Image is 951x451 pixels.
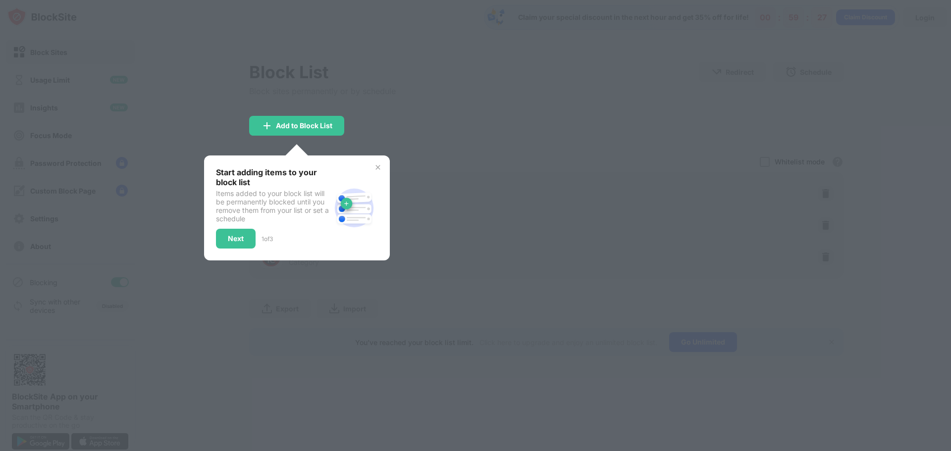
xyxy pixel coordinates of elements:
div: 1 of 3 [262,235,273,243]
div: Add to Block List [276,122,332,130]
img: block-site.svg [330,184,378,232]
div: Items added to your block list will be permanently blocked until you remove them from your list o... [216,189,330,223]
div: Start adding items to your block list [216,167,330,187]
img: x-button.svg [374,163,382,171]
div: Next [228,235,244,243]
